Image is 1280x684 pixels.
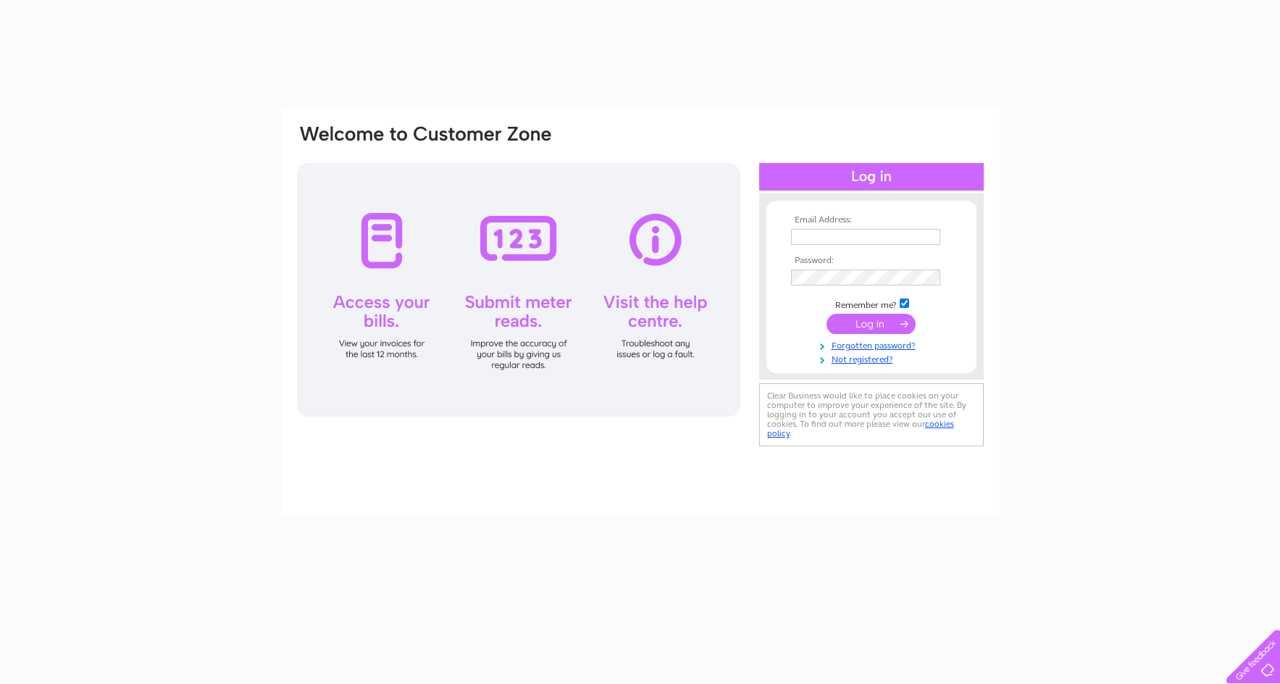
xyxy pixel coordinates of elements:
input: Submit [827,314,916,334]
a: Not registered? [791,351,955,365]
div: Clear Business would like to place cookies on your computer to improve your experience of the sit... [759,383,984,446]
a: cookies policy [767,419,954,438]
th: Password: [787,256,955,266]
a: Forgotten password? [791,338,955,351]
td: Remember me? [787,296,955,311]
th: Email Address: [787,215,955,225]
